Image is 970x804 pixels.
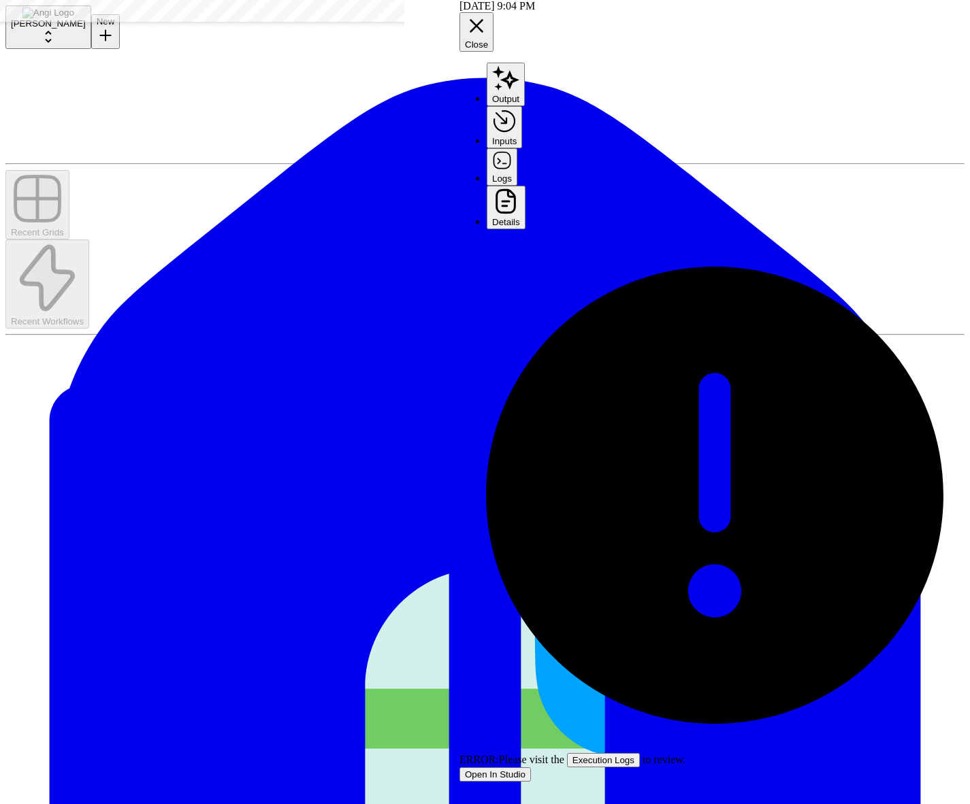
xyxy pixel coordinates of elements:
[567,753,640,767] button: Execution Logs
[487,148,517,185] button: Logs
[459,12,494,52] button: Close
[465,39,488,50] span: Close
[487,186,526,230] button: Details
[487,63,525,106] button: Output
[459,754,499,765] span: ERROR:
[91,14,120,49] button: New
[465,769,526,780] span: Open In Studio
[459,753,970,767] div: Please visit the to review.
[487,106,522,148] button: Inputs
[459,767,531,782] button: Open In Studio
[11,18,86,29] span: [PERSON_NAME]
[5,5,91,49] button: Workspace: Angi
